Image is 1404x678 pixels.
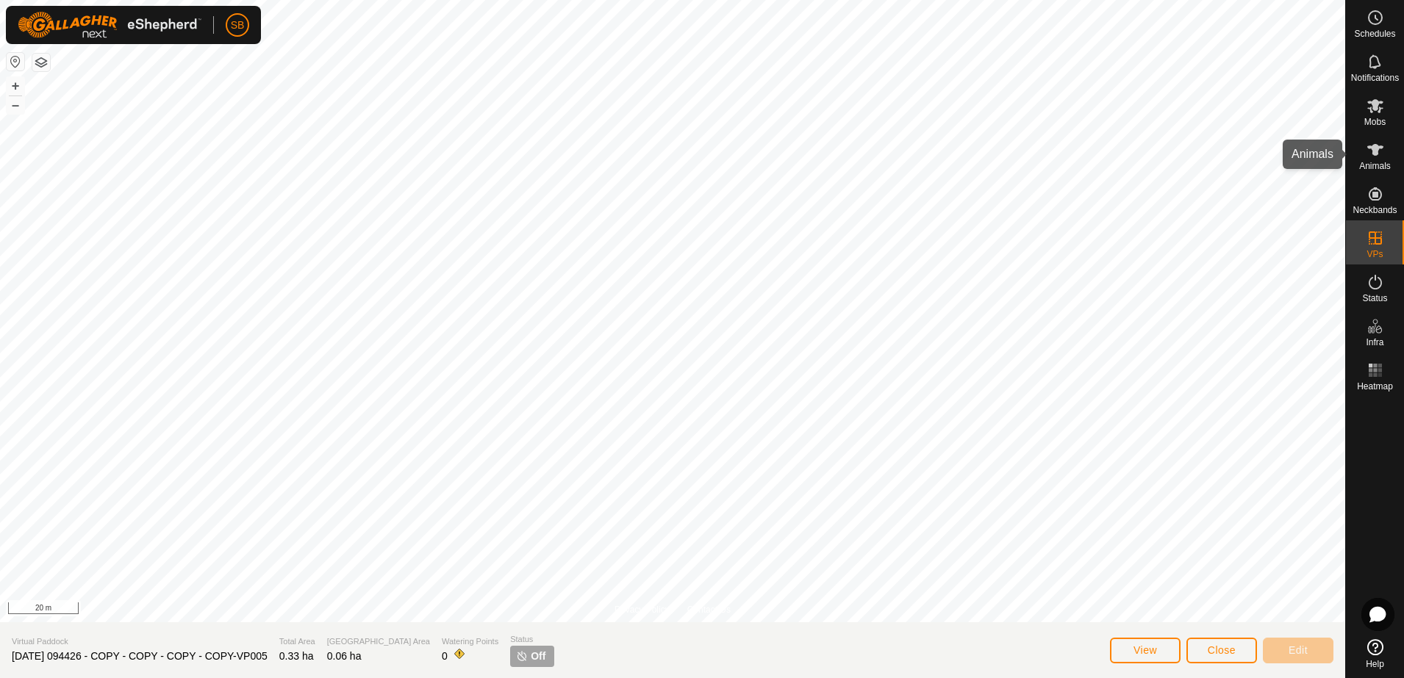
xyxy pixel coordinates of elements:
button: Close [1186,638,1257,663]
img: turn-off [516,650,528,662]
span: Close [1208,644,1236,656]
a: Contact Us [687,603,731,616]
span: 0.33 ha [279,650,314,662]
span: Notifications [1351,73,1399,82]
span: Watering Points [442,635,498,648]
span: Animals [1359,162,1391,170]
span: Total Area [279,635,315,648]
span: VPs [1367,250,1383,259]
span: Schedules [1354,29,1395,38]
span: [DATE] 094426 - COPY - COPY - COPY - COPY-VP005 [12,650,268,662]
span: [GEOGRAPHIC_DATA] Area [327,635,430,648]
span: Help [1366,660,1384,668]
span: Neckbands [1353,206,1397,214]
span: View [1133,644,1157,656]
span: 0 [442,650,448,662]
span: Infra [1366,338,1383,347]
button: Edit [1263,638,1333,663]
button: Map Layers [32,54,50,71]
span: Virtual Paddock [12,635,268,648]
span: Status [510,633,554,646]
button: + [7,77,24,95]
span: Mobs [1364,118,1386,126]
button: View [1110,638,1181,663]
button: – [7,96,24,114]
span: 0.06 ha [327,650,362,662]
img: Gallagher Logo [18,12,201,38]
a: Privacy Policy [615,603,670,616]
span: SB [231,18,245,33]
span: Heatmap [1357,382,1393,391]
span: Edit [1289,644,1308,656]
span: Status [1362,294,1387,303]
span: Off [531,649,545,664]
a: Help [1346,633,1404,674]
button: Reset Map [7,53,24,71]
